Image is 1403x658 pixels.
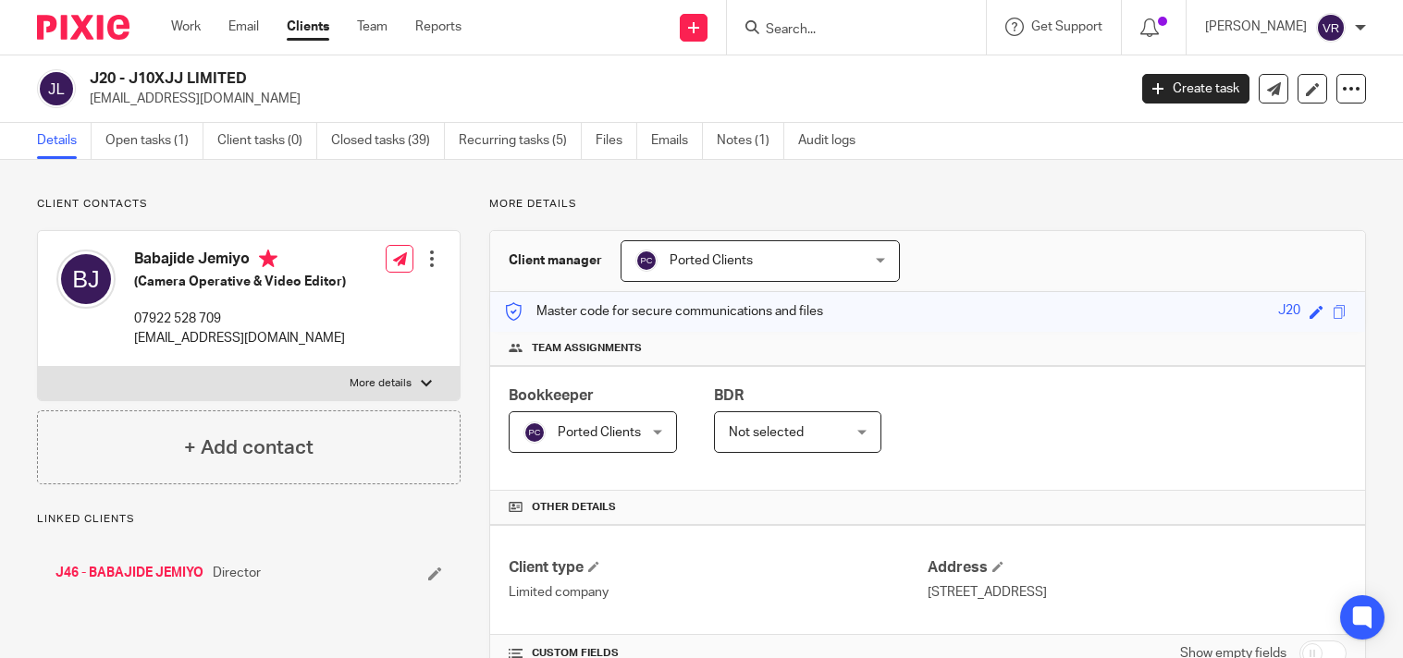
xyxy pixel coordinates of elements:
[717,123,784,159] a: Notes (1)
[596,123,637,159] a: Files
[523,421,546,444] img: svg%3E
[928,583,1347,602] p: [STREET_ADDRESS]
[37,15,129,40] img: Pixie
[504,302,823,321] p: Master code for secure communications and files
[259,250,277,268] i: Primary
[331,123,445,159] a: Closed tasks (39)
[287,18,329,36] a: Clients
[134,273,346,291] h5: (Camera Operative & Video Editor)
[1031,20,1102,33] span: Get Support
[213,564,261,582] span: Director
[635,250,658,272] img: svg%3E
[509,251,602,270] h3: Client manager
[764,22,930,39] input: Search
[459,123,582,159] a: Recurring tasks (5)
[37,69,76,108] img: svg%3E
[1142,74,1249,104] a: Create task
[714,388,744,403] span: BDR
[928,558,1347,578] h4: Address
[228,18,259,36] a: Email
[415,18,462,36] a: Reports
[558,426,641,439] span: Ported Clients
[134,250,346,273] h4: Babajide Jemiyo
[798,123,869,159] a: Audit logs
[651,123,703,159] a: Emails
[105,123,203,159] a: Open tasks (1)
[670,254,753,267] span: Ported Clients
[1278,301,1300,323] div: J20
[37,512,461,527] p: Linked clients
[55,564,203,582] a: J46 - BABAJIDE JEMIYO
[56,250,116,309] img: svg%3E
[509,558,928,578] h4: Client type
[509,583,928,602] p: Limited company
[1205,18,1307,36] p: [PERSON_NAME]
[134,329,346,347] p: [EMAIL_ADDRESS][DOMAIN_NAME]
[357,18,388,36] a: Team
[532,500,616,515] span: Other details
[90,69,909,89] h2: J20 - J10XJJ LIMITED
[37,123,92,159] a: Details
[184,433,314,462] h4: + Add contact
[37,197,461,212] p: Client contacts
[171,18,201,36] a: Work
[350,376,412,391] p: More details
[489,197,1366,212] p: More details
[532,341,642,356] span: Team assignments
[509,388,594,403] span: Bookkeeper
[134,310,346,328] p: 07922 528 709
[1316,13,1346,43] img: svg%3E
[729,426,804,439] span: Not selected
[90,90,1114,108] p: [EMAIL_ADDRESS][DOMAIN_NAME]
[217,123,317,159] a: Client tasks (0)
